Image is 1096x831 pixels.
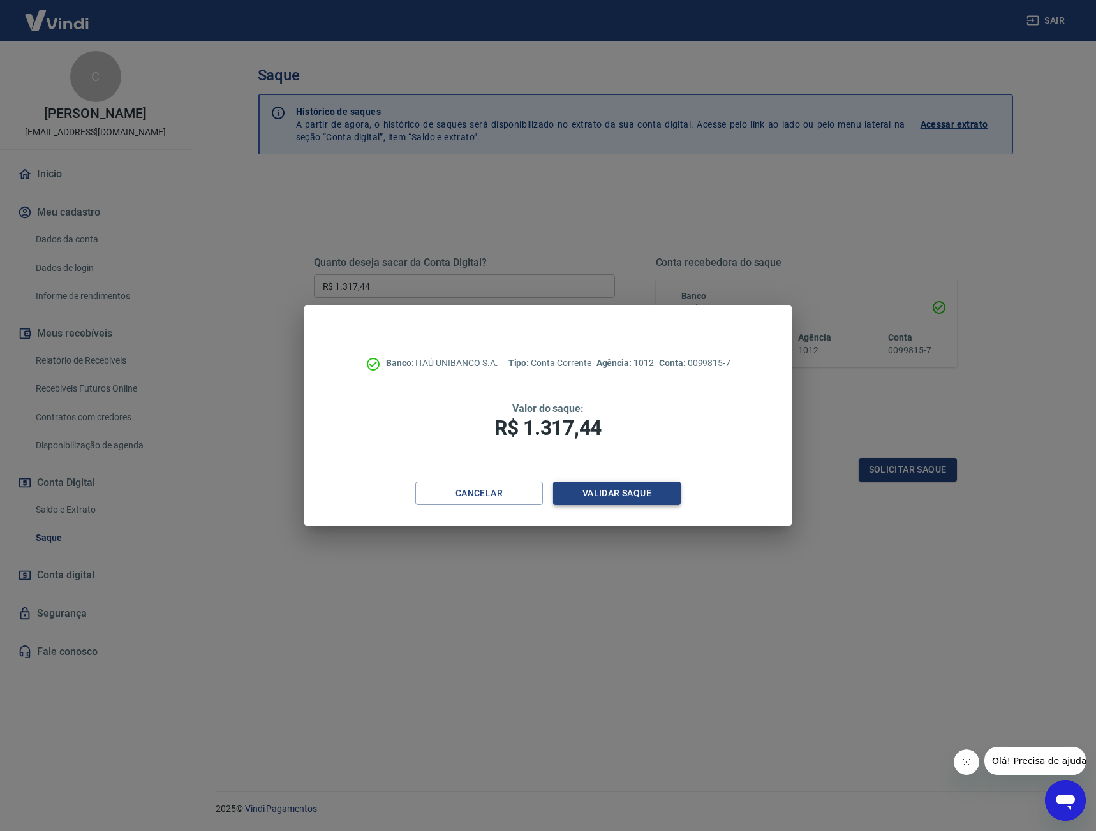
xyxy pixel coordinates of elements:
span: Tipo: [508,358,531,368]
p: ITAÚ UNIBANCO S.A. [386,357,498,370]
span: Valor do saque: [512,402,584,415]
span: Agência: [596,358,634,368]
iframe: Mensagem da empresa [984,747,1086,775]
span: R$ 1.317,44 [494,416,602,440]
p: 0099815-7 [659,357,730,370]
span: Banco: [386,358,416,368]
iframe: Fechar mensagem [954,749,979,775]
button: Validar saque [553,482,681,505]
p: Conta Corrente [508,357,591,370]
span: Conta: [659,358,688,368]
span: Olá! Precisa de ajuda? [8,9,107,19]
button: Cancelar [415,482,543,505]
p: 1012 [596,357,654,370]
iframe: Botão para abrir a janela de mensagens [1045,780,1086,821]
